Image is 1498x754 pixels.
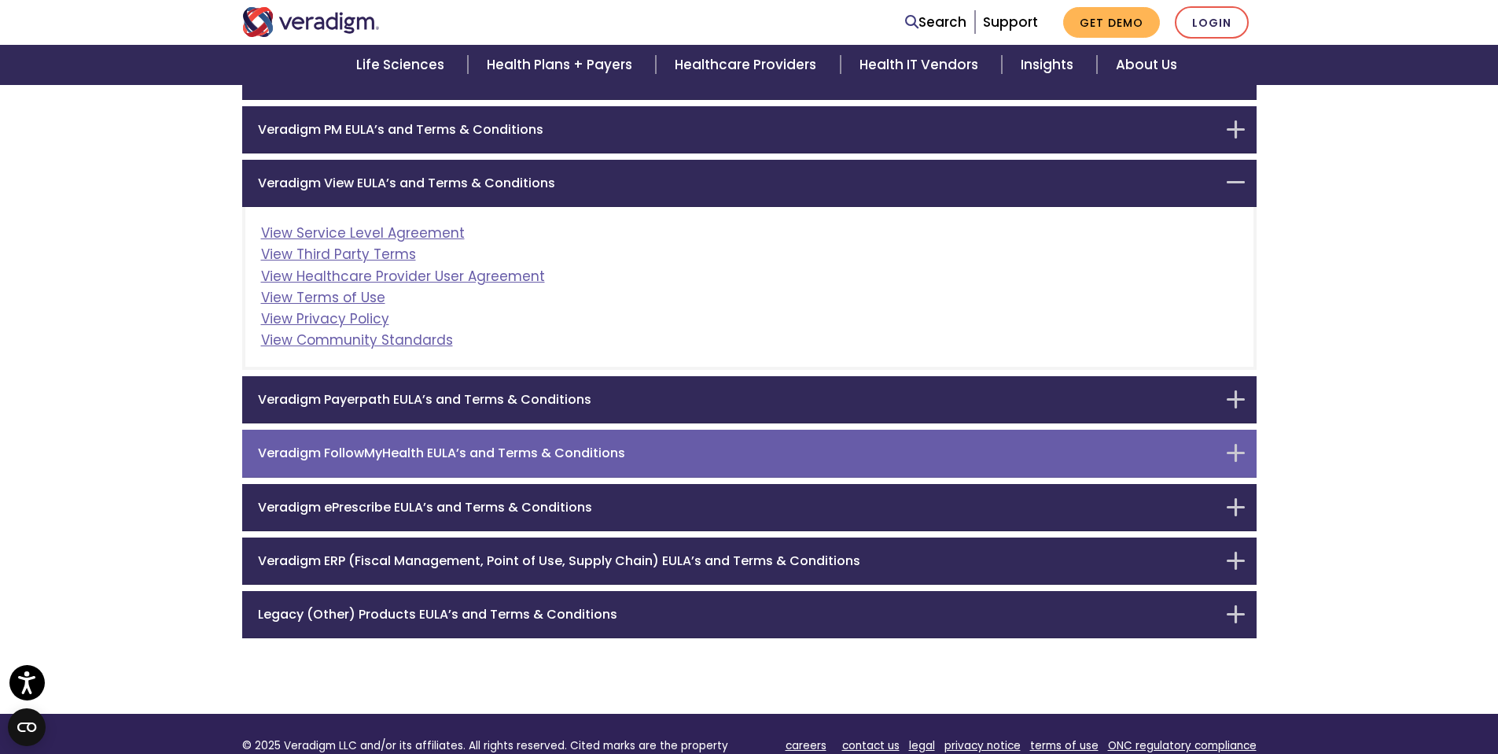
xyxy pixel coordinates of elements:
a: Search [905,12,966,33]
a: Life Sciences [337,45,468,85]
a: View Community Standards [261,331,453,349]
a: View Service Level Agreement [261,224,465,242]
a: About Us [1097,45,1196,85]
a: Healthcare Providers [656,45,840,85]
a: Get Demo [1063,7,1160,38]
a: Login [1175,6,1249,39]
h6: Veradigm ERP (Fiscal Management, Point of Use, Supply Chain) EULA’s and Terms & Conditions [258,553,1217,568]
h6: Veradigm ePrescribe EULA’s and Terms & Conditions [258,500,1217,515]
iframe: Drift Chat Widget [1196,641,1479,735]
a: View Third Party Terms [261,245,416,264]
button: Open CMP widget [8,708,46,746]
a: Health Plans + Payers [468,45,656,85]
h6: Veradigm Payerpath EULA’s and Terms & Conditions [258,392,1217,407]
a: careers [786,738,826,753]
a: ONC regulatory compliance [1108,738,1257,753]
h6: Veradigm View EULA’s and Terms & Conditions [258,176,1217,190]
a: contact us [842,738,900,753]
a: terms of use [1030,738,1099,753]
a: View Terms of Use [261,288,385,307]
a: Health IT Vendors [841,45,1002,85]
h6: Legacy (Other) Products EULA’s and Terms & Conditions [258,607,1217,622]
a: View Privacy Policy [261,309,389,328]
a: Support [983,13,1038,31]
a: legal [909,738,935,753]
a: Insights [1002,45,1097,85]
a: privacy notice [944,738,1021,753]
a: View Healthcare Provider User Agreement [261,267,545,286]
img: Veradigm logo [242,7,380,37]
h6: Veradigm PM EULA’s and Terms & Conditions [258,122,1217,137]
h6: Veradigm FollowMyHealth EULA’s and Terms & Conditions [258,445,1217,460]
